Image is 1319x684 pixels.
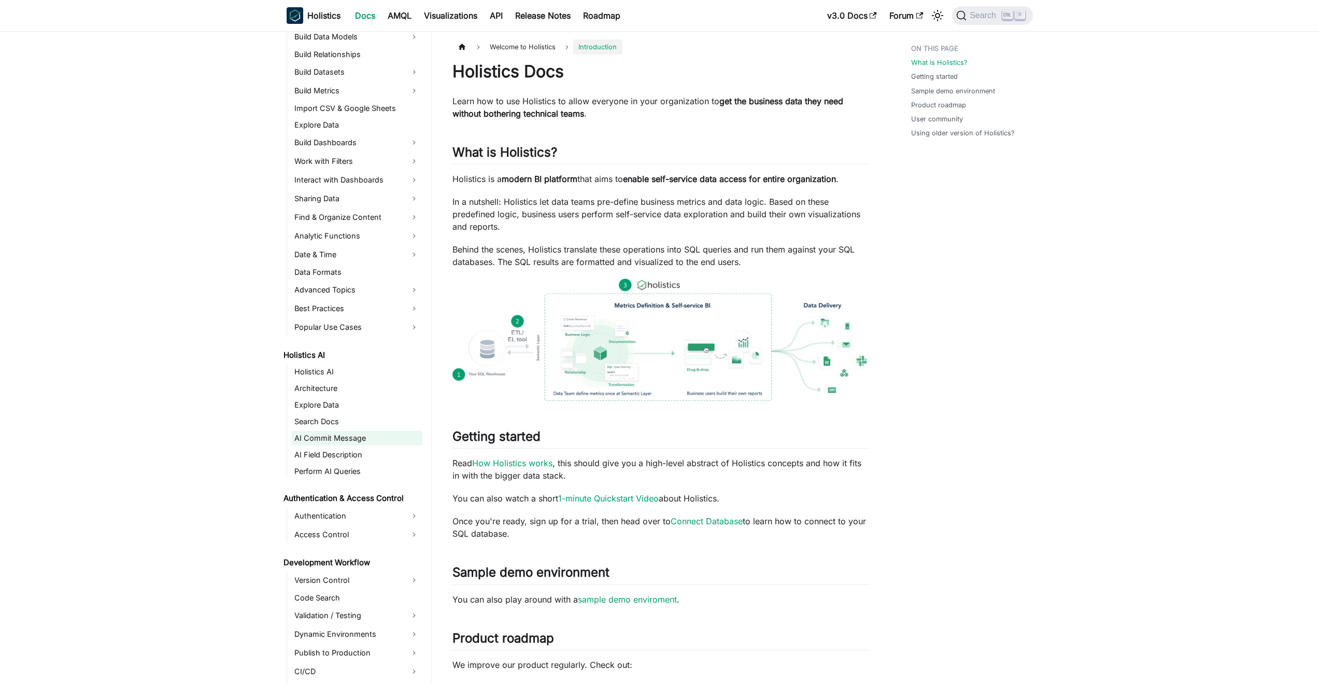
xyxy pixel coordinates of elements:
a: Search Docs [291,414,422,429]
a: Access Control [291,526,422,543]
a: Product roadmap [911,100,966,110]
h2: Sample demo environment [452,565,870,584]
a: How Holistics works [472,458,552,468]
a: Forum [883,7,929,24]
b: Holistics [307,9,341,22]
a: Import CSV & Google Sheets [291,101,422,116]
a: Authentication & Access Control [280,491,422,506]
h2: What is Holistics? [452,145,870,164]
img: How Holistics fits in your Data Stack [452,278,870,401]
a: Find & Organize Content [291,209,422,226]
a: 1-minute Quickstart Video [558,493,659,504]
a: Authentication [291,508,422,524]
a: Build Data Models [291,29,422,45]
p: You can also play around with a . [452,593,870,606]
strong: enable self-service data access for entire organization [623,174,836,184]
a: Holistics AI [291,365,422,379]
p: Learn how to use Holistics to allow everyone in your organization to . [452,95,870,120]
a: v3.0 Docs [821,7,883,24]
p: We improve our product regularly. Check out: [452,659,870,671]
strong: modern BI platform [502,174,577,184]
a: Architecture [291,381,422,396]
a: Build Datasets [291,64,422,80]
a: Home page [452,39,472,54]
p: In a nutshell: Holistics let data teams pre-define business metrics and data logic. Based on thes... [452,196,870,233]
img: Holistics [287,7,303,24]
a: Explore Data [291,118,422,132]
a: AI Commit Message [291,431,422,445]
a: Release Notes [509,7,577,24]
p: Behind the scenes, Holistics translate these operations into SQL queries and run them against you... [452,243,870,268]
a: Publish to Production [291,645,422,661]
a: Data Formats [291,265,422,280]
span: Introduction [573,39,622,54]
a: Popular Use Cases [291,319,422,336]
p: Once you're ready, sign up for a trial, then head over to to learn how to connect to your SQL dat... [452,515,870,540]
a: What is Holistics? [911,58,968,67]
p: Read , this should give you a high-level abstract of Holistics concepts and how it fits in with t... [452,457,870,482]
nav: Docs sidebar [276,31,432,684]
a: Version Control [291,572,422,589]
span: Welcome to Holistics [485,39,561,54]
a: CI/CD [291,663,422,680]
a: Explore Data [291,398,422,412]
a: Sharing Data [291,190,422,207]
a: Connect Database [671,516,743,526]
a: Work with Filters [291,153,422,170]
h2: Product roadmap [452,631,870,650]
a: Analytic Functions [291,228,422,244]
a: HolisticsHolistics [287,7,341,24]
button: Search (Ctrl+K) [952,6,1032,25]
a: Advanced Topics [291,282,422,298]
a: Code Search [291,591,422,605]
a: Holistics AI [280,348,422,362]
a: Development Workflow [280,555,422,570]
p: You can also watch a short about Holistics. [452,492,870,505]
button: Switch between dark and light mode (currently light mode) [929,7,946,24]
a: Visualizations [418,7,484,24]
kbd: K [1015,10,1025,20]
a: Date & Time [291,246,422,263]
h1: Holistics Docs [452,61,870,82]
a: Best Practices [291,300,422,317]
a: Docs [349,7,381,24]
a: Using older version of Holistics? [911,128,1015,138]
nav: Breadcrumbs [452,39,870,54]
a: Validation / Testing [291,607,422,624]
span: Search [967,11,1002,20]
a: Dynamic Environments [291,626,422,643]
h2: Getting started [452,429,870,449]
a: Interact with Dashboards [291,172,422,188]
a: User community [911,114,963,124]
a: Build Metrics [291,82,422,99]
a: sample demo enviroment [578,594,677,605]
a: Perform AI Queries [291,464,422,479]
a: Build Relationships [291,47,422,62]
a: Getting started [911,72,958,81]
a: API [484,7,509,24]
a: AMQL [381,7,418,24]
p: Holistics is a that aims to . [452,173,870,185]
a: AI Field Description [291,448,422,462]
a: Sample demo environment [911,86,995,96]
a: Roadmap [577,7,627,24]
a: Build Dashboards [291,134,422,151]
